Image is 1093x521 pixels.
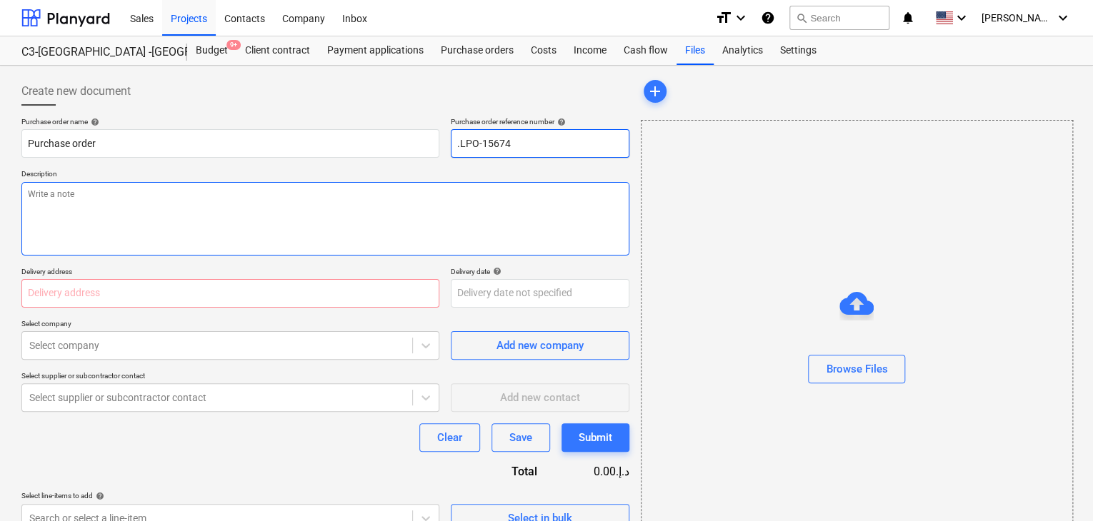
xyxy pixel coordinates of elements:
[490,267,501,275] span: help
[21,319,439,331] p: Select company
[419,423,480,452] button: Clear
[808,355,905,383] button: Browse Files
[796,12,807,24] span: search
[560,463,629,480] div: 0.00د.إ.‏
[187,36,236,65] div: Budget
[565,36,615,65] a: Income
[236,36,319,65] a: Client contract
[93,492,104,500] span: help
[21,169,629,181] p: Description
[21,129,439,158] input: Document name
[21,45,170,60] div: C3-[GEOGRAPHIC_DATA] -[GEOGRAPHIC_DATA]
[522,36,565,65] a: Costs
[21,279,439,308] input: Delivery address
[451,117,629,126] div: Purchase order reference number
[21,83,131,100] span: Create new document
[491,423,550,452] button: Save
[677,36,714,65] a: Files
[21,491,439,500] div: Select line-items to add
[772,36,825,65] a: Settings
[437,428,462,447] div: Clear
[562,423,629,452] button: Submit
[714,36,772,65] a: Analytics
[1054,9,1072,26] i: keyboard_arrow_down
[982,12,1053,24] span: [PERSON_NAME]
[579,428,612,447] div: Submit
[21,371,439,383] p: Select supplier or subcontractor contact
[451,331,629,360] button: Add new company
[187,36,236,65] a: Budget9+
[1022,452,1093,521] iframe: Chat Widget
[226,40,241,50] span: 9+
[496,336,584,355] div: Add new company
[554,118,566,126] span: help
[319,36,432,65] a: Payment applications
[509,428,532,447] div: Save
[647,83,664,100] span: add
[444,463,560,480] div: Total
[451,267,629,276] div: Delivery date
[451,279,629,308] input: Delivery date not specified
[432,36,522,65] a: Purchase orders
[732,9,749,26] i: keyboard_arrow_down
[826,360,887,378] div: Browse Files
[715,9,732,26] i: format_size
[761,9,775,26] i: Knowledge base
[88,118,99,126] span: help
[615,36,677,65] a: Cash flow
[789,6,889,30] button: Search
[901,9,915,26] i: notifications
[21,117,439,126] div: Purchase order name
[21,267,439,279] p: Delivery address
[953,9,970,26] i: keyboard_arrow_down
[451,129,629,158] input: Order number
